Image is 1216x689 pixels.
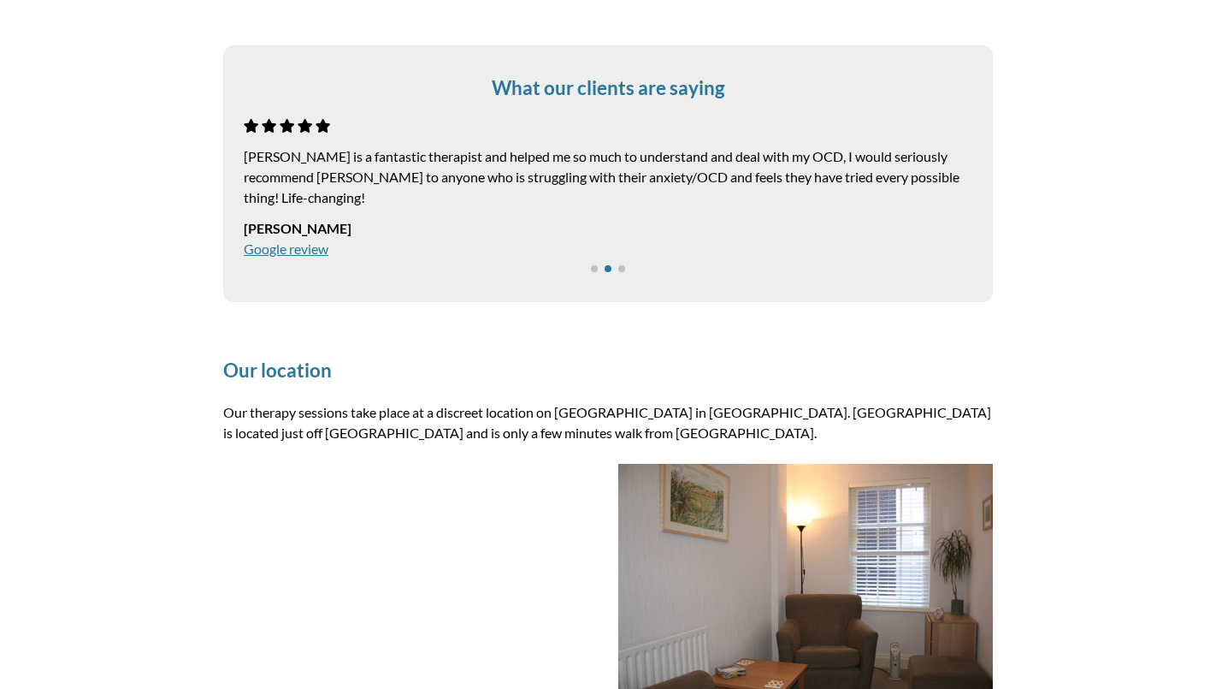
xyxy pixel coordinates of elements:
[244,241,328,257] a: Google review
[223,402,993,443] p: Our therapy sessions take place at a discreet location on [GEOGRAPHIC_DATA] in [GEOGRAPHIC_DATA]....
[223,359,993,382] h2: Our location
[244,76,972,99] h2: What our clients are saying
[244,146,972,208] p: [PERSON_NAME] is a fantastic therapist and helped me so much to understand and deal with my OCD, ...
[591,265,598,272] span: Go to slide 1
[244,218,972,239] p: [PERSON_NAME]
[244,116,972,302] div: 2 / 3
[605,265,611,272] span: Go to slide 2
[618,265,625,272] span: Go to slide 3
